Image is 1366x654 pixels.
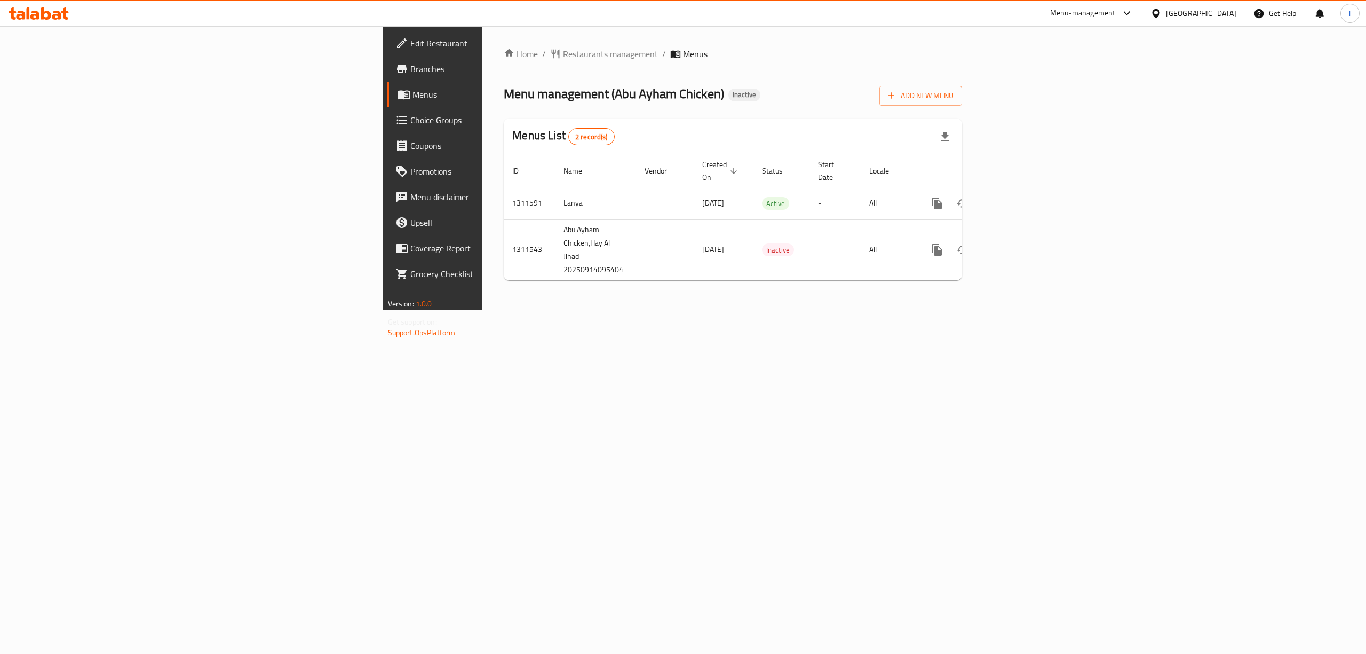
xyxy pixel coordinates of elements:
[762,244,794,256] span: Inactive
[387,82,611,107] a: Menus
[950,191,975,216] button: Change Status
[1166,7,1236,19] div: [GEOGRAPHIC_DATA]
[504,82,724,106] span: Menu management ( Abu Ayham Chicken )
[387,56,611,82] a: Branches
[387,261,611,287] a: Grocery Checklist
[662,48,666,60] li: /
[1349,7,1351,19] span: l
[762,243,794,256] div: Inactive
[818,158,848,184] span: Start Date
[410,191,602,203] span: Menu disclaimer
[410,267,602,280] span: Grocery Checklist
[702,196,724,210] span: [DATE]
[388,326,456,340] a: Support.OpsPlatform
[504,155,1035,280] table: enhanced table
[809,187,861,219] td: -
[563,164,596,177] span: Name
[809,219,861,280] td: -
[410,37,602,50] span: Edit Restaurant
[932,124,958,149] div: Export file
[410,216,602,229] span: Upsell
[702,242,724,256] span: [DATE]
[879,86,962,106] button: Add New Menu
[512,164,533,177] span: ID
[683,48,708,60] span: Menus
[762,164,797,177] span: Status
[387,210,611,235] a: Upsell
[950,237,975,263] button: Change Status
[861,219,916,280] td: All
[916,155,1035,187] th: Actions
[728,90,760,99] span: Inactive
[387,235,611,261] a: Coverage Report
[410,242,602,255] span: Coverage Report
[563,48,658,60] span: Restaurants management
[568,128,615,145] div: Total records count
[410,62,602,75] span: Branches
[861,187,916,219] td: All
[702,158,741,184] span: Created On
[645,164,681,177] span: Vendor
[410,165,602,178] span: Promotions
[388,297,414,311] span: Version:
[504,48,962,60] nav: breadcrumb
[416,297,432,311] span: 1.0.0
[728,89,760,101] div: Inactive
[924,237,950,263] button: more
[1050,7,1116,20] div: Menu-management
[387,184,611,210] a: Menu disclaimer
[869,164,903,177] span: Locale
[387,159,611,184] a: Promotions
[888,89,954,103] span: Add New Menu
[762,198,789,210] span: Active
[410,139,602,152] span: Coupons
[569,132,614,142] span: 2 record(s)
[410,114,602,127] span: Choice Groups
[412,88,602,101] span: Menus
[387,107,611,133] a: Choice Groups
[512,128,614,145] h2: Menus List
[388,315,437,329] span: Get support on:
[387,133,611,159] a: Coupons
[924,191,950,216] button: more
[387,30,611,56] a: Edit Restaurant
